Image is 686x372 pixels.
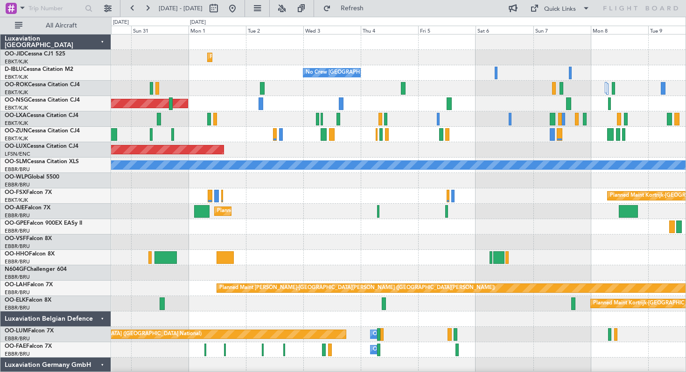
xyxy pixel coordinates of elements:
div: Owner Melsbroek Air Base [373,343,436,357]
a: OO-HHOFalcon 8X [5,251,55,257]
a: OO-LAHFalcon 7X [5,282,53,288]
span: N604GF [5,267,27,272]
div: Planned Maint [PERSON_NAME]-[GEOGRAPHIC_DATA][PERSON_NAME] ([GEOGRAPHIC_DATA][PERSON_NAME]) [219,281,495,295]
span: OO-NSG [5,97,28,103]
a: LFSN/ENC [5,151,30,158]
div: Planned Maint [GEOGRAPHIC_DATA] ([GEOGRAPHIC_DATA] National) [33,327,202,341]
span: OO-HHO [5,251,29,257]
a: OO-VSFFalcon 8X [5,236,52,241]
span: OO-LXA [5,113,27,118]
input: Trip Number [28,1,82,15]
a: EBKT/KJK [5,120,28,127]
a: D-IBLUCessna Citation M2 [5,67,73,72]
a: EBBR/BRU [5,181,30,188]
button: All Aircraft [10,18,101,33]
div: Mon 8 [591,26,648,34]
span: OO-FSX [5,190,26,195]
span: Refresh [333,5,372,12]
div: Thu 4 [361,26,418,34]
a: EBBR/BRU [5,166,30,173]
span: All Aircraft [24,22,98,29]
span: OO-LUX [5,144,27,149]
div: Wed 3 [303,26,361,34]
span: OO-LAH [5,282,27,288]
a: OO-LXACessna Citation CJ4 [5,113,78,118]
span: OO-ELK [5,297,26,303]
span: OO-FAE [5,344,26,349]
span: OO-JID [5,51,24,57]
div: Planned Maint Kortrijk-[GEOGRAPHIC_DATA] [210,50,319,64]
div: Quick Links [544,5,576,14]
span: [DATE] - [DATE] [159,4,203,13]
a: OO-FSXFalcon 7X [5,190,52,195]
span: OO-ROK [5,82,28,88]
a: OO-LUXCessna Citation CJ4 [5,144,78,149]
div: Sat 6 [476,26,533,34]
a: OO-AIEFalcon 7X [5,205,50,211]
a: EBBR/BRU [5,243,30,250]
a: EBKT/KJK [5,58,28,65]
a: EBBR/BRU [5,212,30,219]
div: [DATE] [190,19,206,27]
a: EBKT/KJK [5,89,28,96]
div: Planned Maint [GEOGRAPHIC_DATA] ([GEOGRAPHIC_DATA]) [217,204,364,218]
a: OO-ROKCessna Citation CJ4 [5,82,80,88]
div: Sun 7 [533,26,591,34]
span: OO-ZUN [5,128,28,134]
a: EBBR/BRU [5,289,30,296]
span: OO-VSF [5,236,26,241]
a: OO-WLPGlobal 5500 [5,174,59,180]
a: EBBR/BRU [5,304,30,311]
a: EBBR/BRU [5,274,30,281]
a: OO-SLMCessna Citation XLS [5,159,79,165]
a: EBBR/BRU [5,227,30,234]
a: OO-FAEFalcon 7X [5,344,52,349]
div: Mon 1 [189,26,246,34]
span: D-IBLU [5,67,23,72]
a: OO-JIDCessna CJ1 525 [5,51,65,57]
a: OO-ZUNCessna Citation CJ4 [5,128,80,134]
div: Fri 5 [418,26,476,34]
div: No Crew [GEOGRAPHIC_DATA] ([GEOGRAPHIC_DATA] National) [306,66,462,80]
a: EBBR/BRU [5,258,30,265]
a: EBKT/KJK [5,197,28,204]
span: OO-SLM [5,159,27,165]
div: Tue 2 [246,26,303,34]
button: Quick Links [525,1,595,16]
a: EBKT/KJK [5,135,28,142]
span: OO-GPE [5,220,27,226]
a: OO-GPEFalcon 900EX EASy II [5,220,82,226]
a: EBBR/BRU [5,351,30,358]
span: OO-LUM [5,328,28,334]
a: EBKT/KJK [5,104,28,111]
a: OO-LUMFalcon 7X [5,328,54,334]
button: Refresh [319,1,375,16]
a: N604GFChallenger 604 [5,267,67,272]
span: OO-AIE [5,205,25,211]
a: EBKT/KJK [5,74,28,81]
div: [DATE] [113,19,129,27]
div: Sun 31 [131,26,189,34]
a: OO-ELKFalcon 8X [5,297,51,303]
div: Owner Melsbroek Air Base [373,327,436,341]
a: EBBR/BRU [5,335,30,342]
a: OO-NSGCessna Citation CJ4 [5,97,80,103]
span: OO-WLP [5,174,28,180]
